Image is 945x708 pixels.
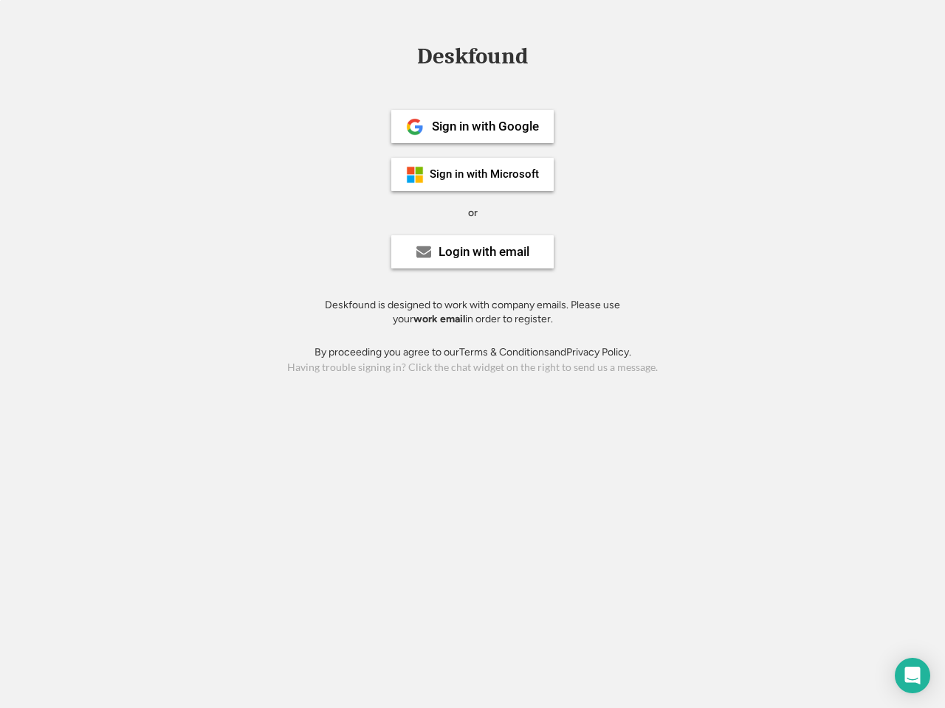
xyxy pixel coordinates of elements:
div: Sign in with Google [432,120,539,133]
strong: work email [413,313,465,325]
div: or [468,206,478,221]
div: Sign in with Microsoft [430,169,539,180]
a: Privacy Policy. [566,346,631,358]
div: Open Intercom Messenger [895,658,930,693]
img: 1024px-Google__G__Logo.svg.png [406,118,424,136]
div: By proceeding you agree to our and [315,345,631,360]
a: Terms & Conditions [459,346,549,358]
div: Login with email [439,246,529,258]
div: Deskfound [410,45,535,68]
div: Deskfound is designed to work with company emails. Please use your in order to register. [306,298,639,327]
img: ms-symbollockup_mssymbol_19.png [406,166,424,184]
